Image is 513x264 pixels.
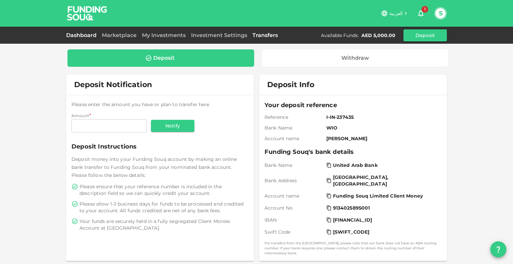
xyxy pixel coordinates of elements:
[265,114,324,120] span: Reference
[490,241,506,257] button: question
[153,55,175,61] div: Deposit
[326,135,439,142] span: [PERSON_NAME]
[265,100,442,110] span: Your deposit reference
[71,101,210,107] span: Please enter the amount you have or plan to transfer here.
[265,177,324,184] span: Bank Address
[262,49,449,67] a: Withdraw
[333,193,423,199] span: Funding Souq Limited Client Money
[139,32,188,38] a: My Investments
[250,32,281,38] a: Transfers
[79,218,247,231] span: Your funds are securely held in a fully segregated Client Monies Account at [GEOGRAPHIC_DATA].
[79,183,247,197] span: Please ensure that your reference number is included in the description field so we can quickly c...
[71,156,237,178] span: Deposit money into your Funding Souq account by making an online bank transfer to Funding Souq fr...
[333,162,378,169] span: United Arab Bank
[321,32,359,39] div: Available Funds :
[341,55,369,61] div: Withdraw
[414,7,427,20] button: 1
[79,201,247,214] span: Please allow 1-3 business days for funds to be processed and credited to your account. All funds ...
[265,217,324,223] span: IBAN
[265,124,324,131] span: Bank Name
[389,10,403,16] span: العربية
[74,80,152,89] span: Deposit Notification
[333,205,370,211] span: 9134025895001
[265,205,324,211] span: Account No
[265,193,324,199] span: Account name
[265,147,442,157] span: Funding Souq's bank details
[265,162,324,169] span: Bank Name
[71,142,248,151] span: Deposit Instructions
[188,32,250,38] a: Investment Settings
[333,174,438,187] span: [GEOGRAPHIC_DATA], [GEOGRAPHIC_DATA]
[333,217,372,223] span: [FINANCIAL_ID]
[326,124,439,131] span: WIO
[265,241,442,256] small: For transfers from the [GEOGRAPHIC_DATA], please note that our bank does not have an ABA routing ...
[421,6,428,13] span: 1
[71,119,147,133] input: amount
[267,80,314,89] span: Deposit Info
[403,29,447,41] button: Deposit
[265,135,324,142] span: Account name
[326,114,439,120] span: I-IN-237435
[436,8,446,18] button: S
[71,113,89,118] span: Amount
[265,229,324,235] span: Swift Code
[99,32,139,38] a: Marketplace
[333,229,370,235] span: [SWIFT_CODE]
[361,32,395,39] div: AED 5,000.00
[151,120,194,132] button: Notify
[67,49,254,67] a: Deposit
[66,32,99,38] a: Dashboard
